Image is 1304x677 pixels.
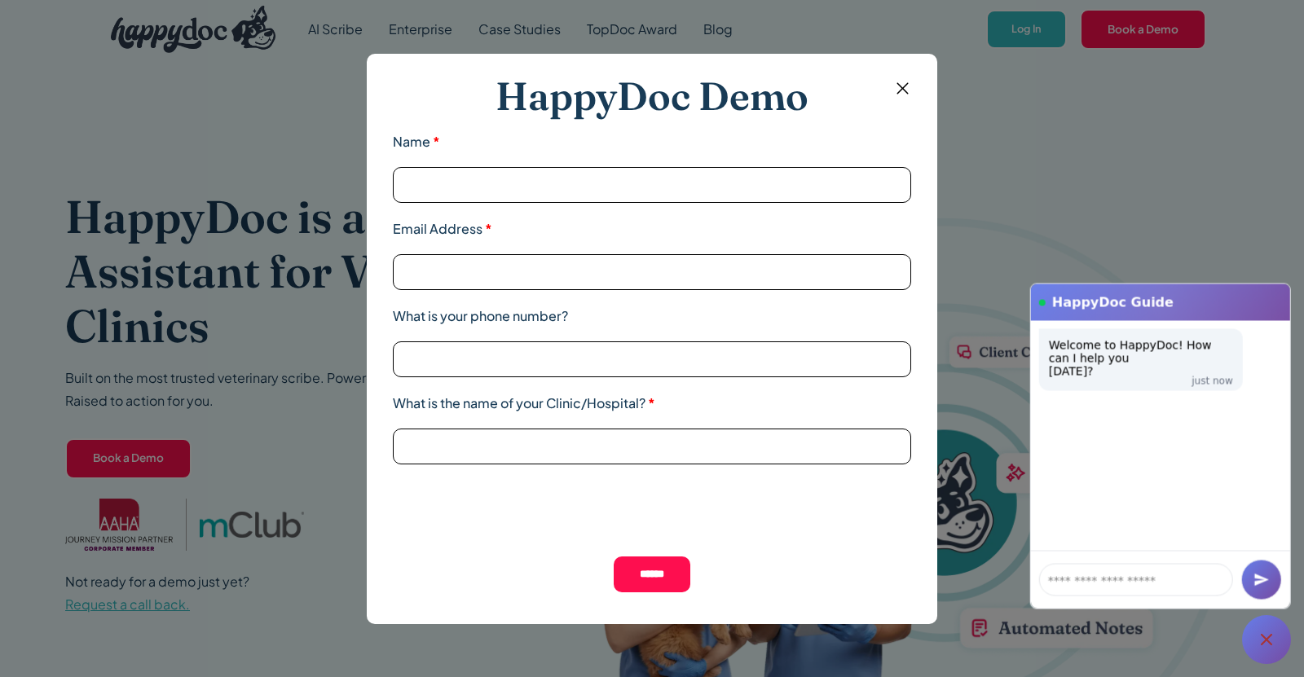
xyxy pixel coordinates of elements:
iframe: reCAPTCHA [528,481,776,544]
form: Email form 2 [393,73,911,591]
label: What is the name of your Clinic/Hospital? [393,393,911,413]
label: Name [393,132,911,152]
label: Email Address [393,219,911,239]
h2: HappyDoc Demo [496,73,808,120]
label: What is your phone number? [393,306,911,326]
